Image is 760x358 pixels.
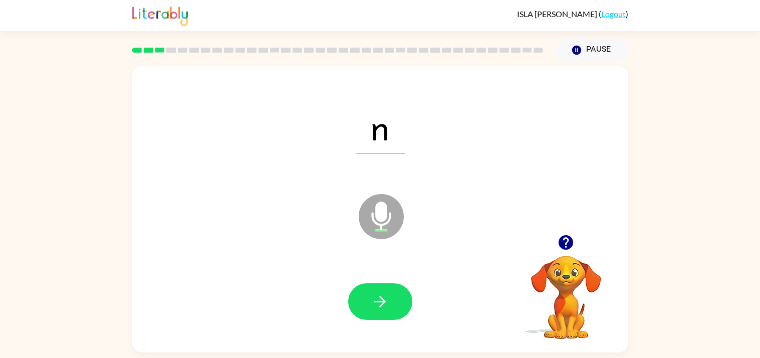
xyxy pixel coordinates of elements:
span: n [356,101,405,153]
button: Pause [556,39,628,62]
a: Logout [601,9,626,19]
div: ( ) [517,9,628,19]
span: ISLA [PERSON_NAME] [517,9,599,19]
img: Literably [132,4,188,26]
video: Your browser must support playing .mp4 files to use Literably. Please try using another browser. [516,240,616,340]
